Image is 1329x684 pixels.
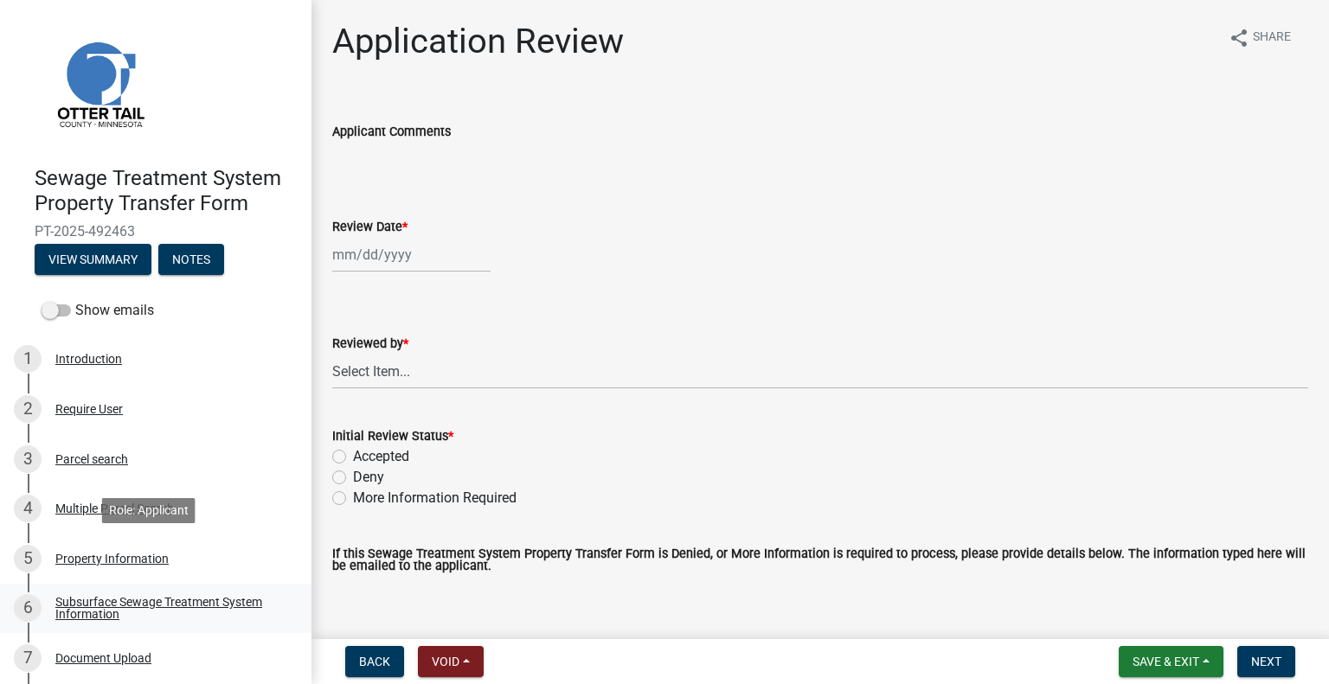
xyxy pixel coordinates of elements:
[353,467,384,488] label: Deny
[14,644,42,672] div: 7
[418,646,484,677] button: Void
[55,596,284,620] div: Subsurface Sewage Treatment System Information
[353,488,517,508] label: More Information Required
[35,244,151,275] button: View Summary
[158,244,224,275] button: Notes
[332,338,408,350] label: Reviewed by
[35,166,298,216] h4: Sewage Treatment System Property Transfer Form
[35,253,151,267] wm-modal-confirm: Summary
[1215,21,1305,54] button: shareShare
[35,223,277,240] span: PT-2025-492463
[1119,646,1223,677] button: Save & Exit
[14,345,42,373] div: 1
[332,21,624,62] h1: Application Review
[1133,655,1199,668] span: Save & Exit
[353,446,409,467] label: Accepted
[1253,28,1291,48] span: Share
[35,18,164,148] img: Otter Tail County, Minnesota
[14,594,42,622] div: 6
[1237,646,1295,677] button: Next
[14,445,42,473] div: 3
[14,545,42,572] div: 5
[158,253,224,267] wm-modal-confirm: Notes
[345,646,404,677] button: Back
[55,652,151,664] div: Document Upload
[1251,655,1281,668] span: Next
[432,655,459,668] span: Void
[14,495,42,522] div: 4
[1229,28,1249,48] i: share
[55,502,174,515] div: Multiple Parcel Search
[55,453,128,465] div: Parcel search
[332,221,408,233] label: Review Date
[332,431,453,443] label: Initial Review Status
[42,300,154,321] label: Show emails
[359,655,390,668] span: Back
[102,498,196,523] div: Role: Applicant
[55,553,169,565] div: Property Information
[332,548,1308,573] label: If this Sewage Treatment System Property Transfer Form is Denied, or More Information is required...
[332,237,491,272] input: mm/dd/yyyy
[55,403,123,415] div: Require User
[14,395,42,423] div: 2
[332,126,451,138] label: Applicant Comments
[55,353,122,365] div: Introduction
